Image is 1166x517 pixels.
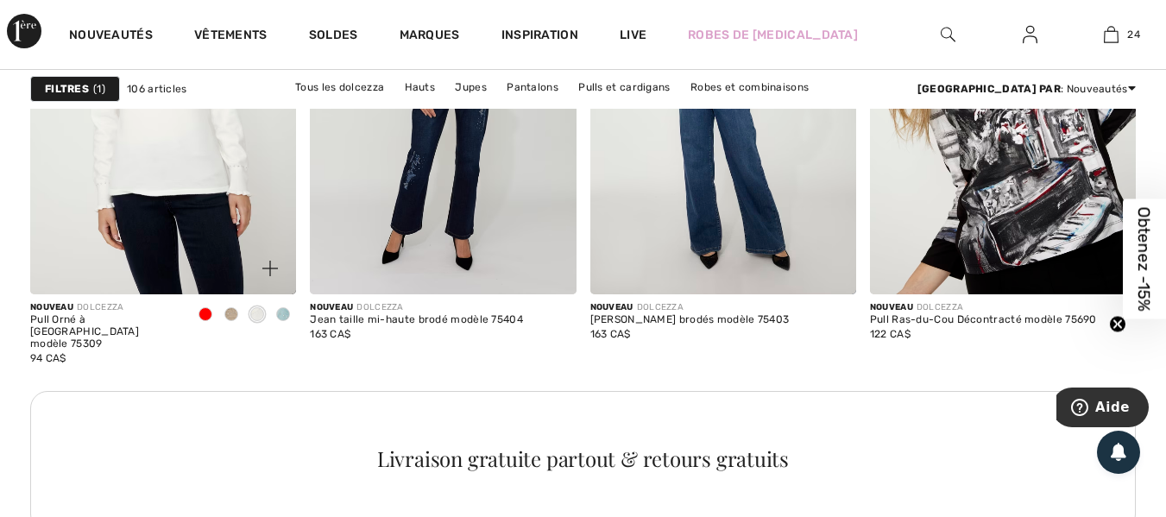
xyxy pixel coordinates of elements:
[7,14,41,48] img: 1ère Avenue
[1104,24,1119,45] img: Mon panier
[30,302,73,312] span: Nouveau
[218,301,244,330] div: Oatmeal
[309,28,358,46] a: Soldes
[396,76,444,98] a: Hauts
[682,76,817,98] a: Robes et combinaisons
[30,352,66,364] span: 94 CA$
[1135,206,1155,311] span: Obtenez -15%
[310,328,350,340] span: 163 CA$
[45,81,89,97] strong: Filtres
[93,81,105,97] span: 1
[400,28,460,46] a: Marques
[941,24,955,45] img: recherche
[570,76,678,98] a: Pulls et cardigans
[1109,315,1126,332] button: Close teaser
[590,301,790,314] div: DOLCEZZA
[590,314,790,326] div: [PERSON_NAME] brodés modèle 75403
[1056,388,1149,431] iframe: Ouvre un widget dans lequel vous pouvez trouver plus d’informations
[620,26,646,44] a: Live
[194,28,268,46] a: Vêtements
[1023,24,1037,45] img: Mes infos
[30,314,179,350] div: Pull Orné à [GEOGRAPHIC_DATA] modèle 75309
[270,301,296,330] div: Seafoam
[1127,27,1140,42] span: 24
[54,448,1113,469] div: Livraison gratuite partout & retours gratuits
[1009,24,1051,46] a: Se connecter
[870,301,1097,314] div: DOLCEZZA
[1123,199,1166,318] div: Obtenez -15%Close teaser
[917,81,1136,97] div: : Nouveautés
[127,81,187,97] span: 106 articles
[310,301,523,314] div: DOLCEZZA
[1071,24,1151,45] a: 24
[69,28,153,46] a: Nouveautés
[498,76,567,98] a: Pantalons
[501,28,578,46] span: Inspiration
[540,98,672,121] a: Vêtements d'extérieur
[590,302,633,312] span: Nouveau
[192,301,218,330] div: Red
[688,26,858,44] a: Robes de [MEDICAL_DATA]
[870,302,913,312] span: Nouveau
[446,76,495,98] a: Jupes
[244,301,270,330] div: Off-white
[432,98,537,121] a: Vestes et blazers
[870,314,1097,326] div: Pull Ras-du-Cou Décontracté modèle 75690
[917,83,1061,95] strong: [GEOGRAPHIC_DATA] par
[287,76,393,98] a: Tous les dolcezza
[870,328,911,340] span: 122 CA$
[262,261,278,276] img: plus_v2.svg
[590,328,631,340] span: 163 CA$
[310,302,353,312] span: Nouveau
[310,314,523,326] div: Jean taille mi-haute brodé modèle 75404
[30,301,179,314] div: DOLCEZZA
